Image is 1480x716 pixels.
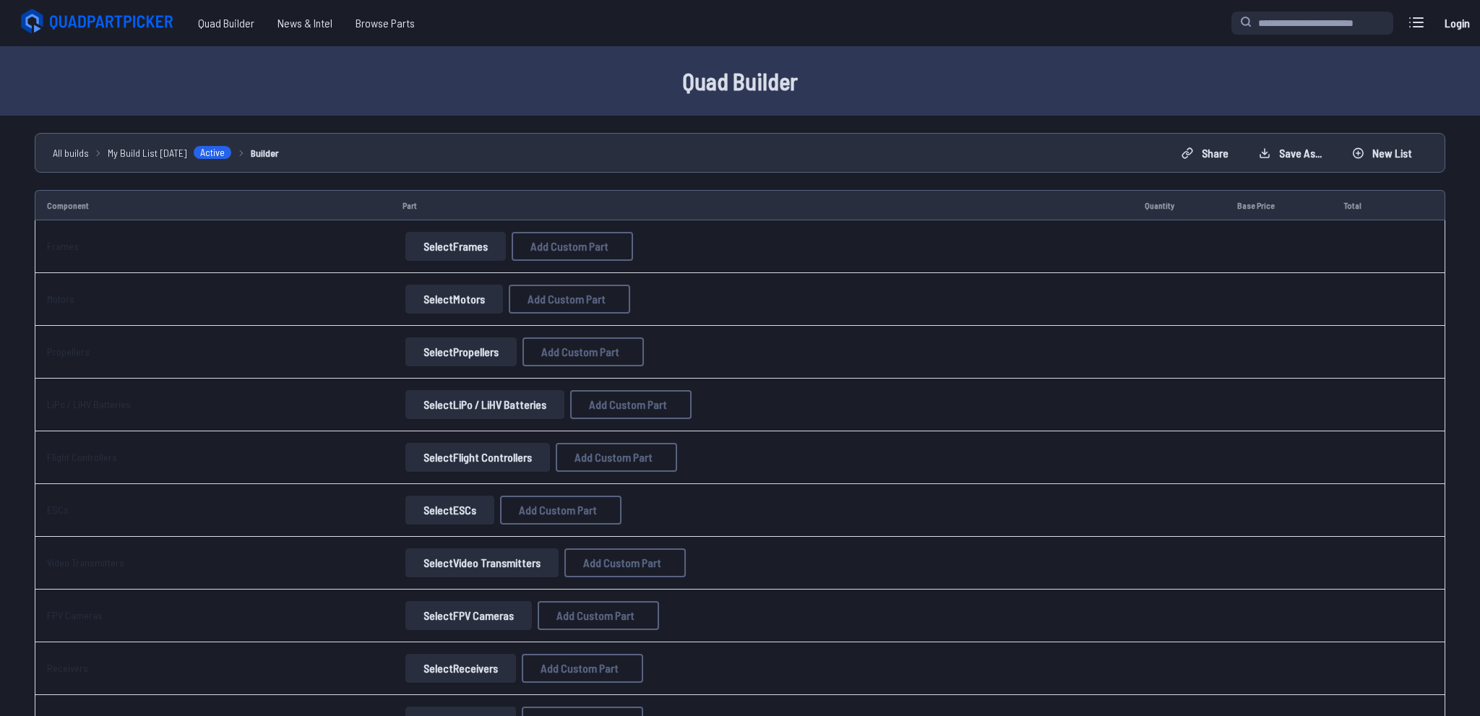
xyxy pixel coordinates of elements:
a: FPV Cameras [47,609,103,621]
a: News & Intel [266,9,344,38]
td: Total [1332,190,1404,220]
a: SelectMotors [403,285,506,314]
button: Save as... [1247,142,1334,165]
td: Component [35,190,391,220]
a: SelectESCs [403,496,497,525]
a: SelectVideo Transmitters [403,548,562,577]
button: Add Custom Part [509,285,630,314]
td: Base Price [1226,190,1332,220]
button: Add Custom Part [564,548,686,577]
button: Add Custom Part [538,601,659,630]
span: Active [193,145,232,160]
span: Add Custom Part [528,293,606,305]
button: SelectVideo Transmitters [405,548,559,577]
span: Add Custom Part [589,399,667,410]
a: SelectLiPo / LiHV Batteries [403,390,567,419]
button: SelectMotors [405,285,503,314]
td: Quantity [1133,190,1226,220]
span: Add Custom Part [583,557,661,569]
button: SelectReceivers [405,654,516,683]
a: Propellers [47,345,90,358]
a: SelectReceivers [403,654,519,683]
button: SelectFPV Cameras [405,601,532,630]
button: SelectFrames [405,232,506,261]
a: All builds [53,145,89,160]
a: SelectFrames [403,232,509,261]
span: Add Custom Part [519,504,597,516]
span: Add Custom Part [575,452,653,463]
a: Login [1440,9,1474,38]
button: Add Custom Part [556,443,677,472]
button: SelectESCs [405,496,494,525]
button: SelectPropellers [405,337,517,366]
td: Part [391,190,1134,220]
a: Frames [47,240,79,252]
a: Browse Parts [344,9,426,38]
button: Add Custom Part [512,232,633,261]
a: SelectFlight Controllers [403,443,553,472]
span: My Build List [DATE] [108,145,187,160]
a: Motors [47,293,74,305]
h1: Quad Builder [277,64,1202,98]
span: Add Custom Part [530,241,608,252]
a: My Build List [DATE]Active [108,145,232,160]
button: Share [1169,142,1241,165]
button: Add Custom Part [500,496,621,525]
a: SelectFPV Cameras [403,601,535,630]
span: Add Custom Part [556,610,634,621]
a: Quad Builder [186,9,266,38]
span: Add Custom Part [541,346,619,358]
a: Flight Controllers [47,451,117,463]
span: Add Custom Part [541,663,619,674]
button: Add Custom Part [522,654,643,683]
a: LiPo / LiHV Batteries [47,398,131,410]
button: Add Custom Part [570,390,692,419]
button: New List [1340,142,1424,165]
a: SelectPropellers [403,337,520,366]
button: Add Custom Part [522,337,644,366]
a: Video Transmitters [47,556,124,569]
a: Builder [251,145,279,160]
a: ESCs [47,504,69,516]
button: SelectLiPo / LiHV Batteries [405,390,564,419]
button: SelectFlight Controllers [405,443,550,472]
a: Receivers [47,662,88,674]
